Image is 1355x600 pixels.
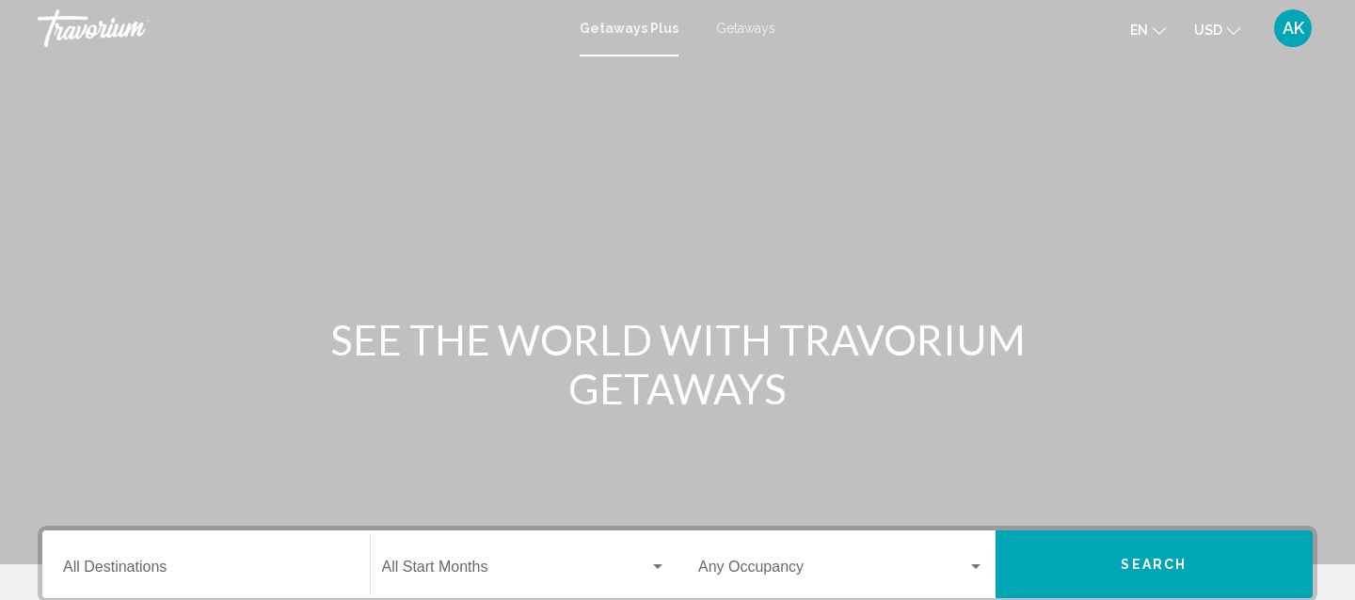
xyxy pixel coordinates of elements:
[38,9,561,47] a: Travorium
[1268,8,1317,48] button: User Menu
[1283,19,1304,38] span: AK
[1130,16,1166,43] button: Change language
[1194,16,1240,43] button: Change currency
[1194,23,1222,38] span: USD
[1130,23,1148,38] span: en
[996,530,1314,598] button: Search
[42,530,1313,598] div: Search widget
[716,21,775,36] a: Getaways
[580,21,678,36] a: Getaways Plus
[1121,558,1187,573] span: Search
[325,315,1030,413] h1: SEE THE WORLD WITH TRAVORIUM GETAWAYS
